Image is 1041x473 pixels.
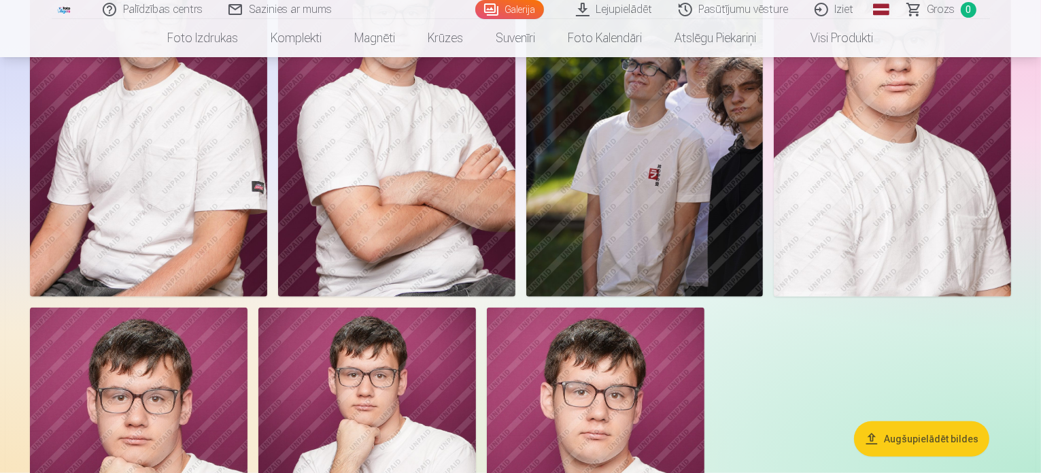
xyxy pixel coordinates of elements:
[255,19,339,57] a: Komplekti
[57,5,72,14] img: /fa1
[412,19,480,57] a: Krūzes
[552,19,659,57] a: Foto kalendāri
[339,19,412,57] a: Magnēti
[961,2,976,18] span: 0
[773,19,890,57] a: Visi produkti
[152,19,255,57] a: Foto izdrukas
[480,19,552,57] a: Suvenīri
[927,1,955,18] span: Grozs
[854,421,989,457] button: Augšupielādēt bildes
[659,19,773,57] a: Atslēgu piekariņi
